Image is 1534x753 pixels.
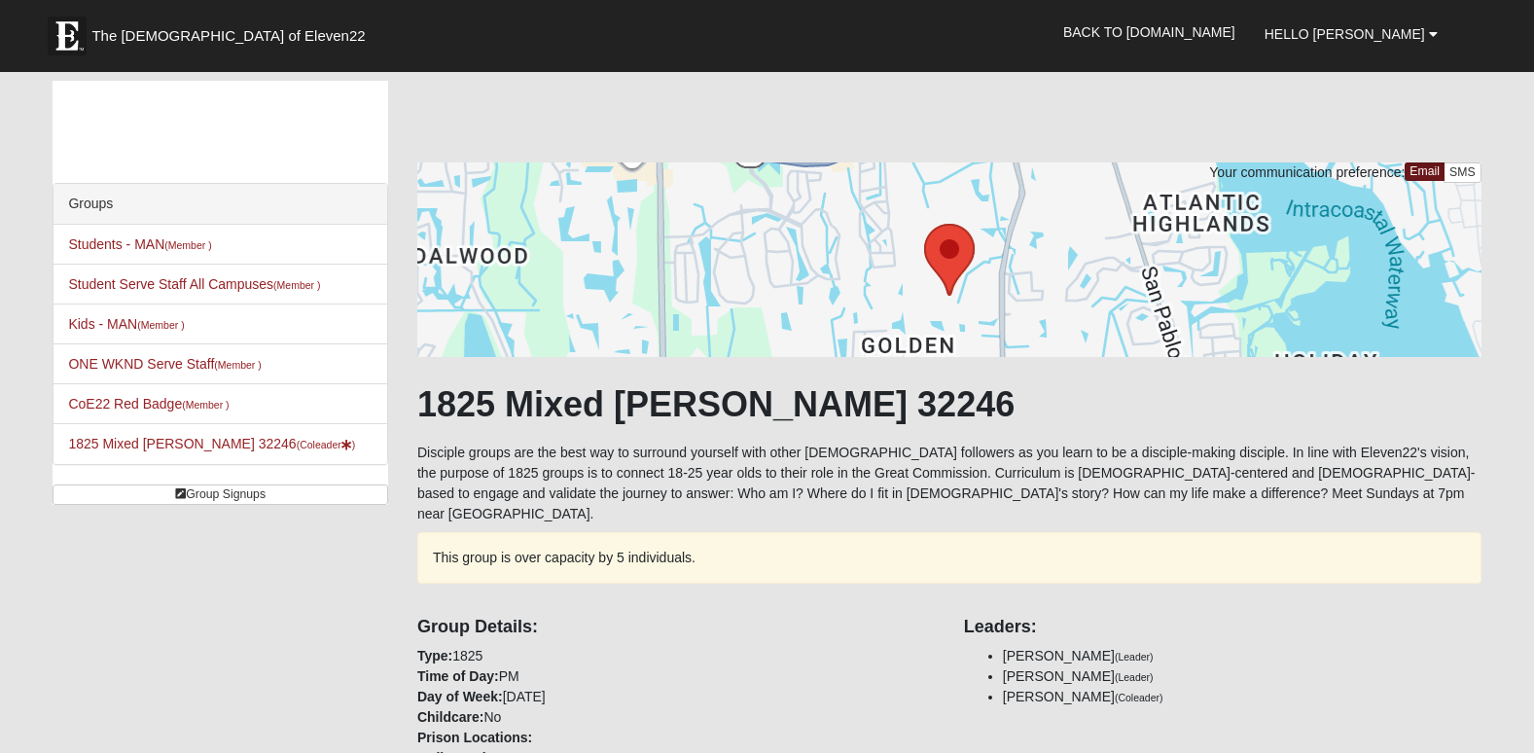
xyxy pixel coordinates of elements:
[68,276,320,292] a: Student Serve Staff All Campuses(Member )
[1444,162,1481,183] a: SMS
[48,17,87,55] img: Eleven22 logo
[68,236,211,252] a: Students - MAN(Member )
[1115,671,1154,683] small: (Leader)
[417,709,483,725] strong: Childcare:
[137,319,184,331] small: (Member )
[417,668,499,684] strong: Time of Day:
[297,439,356,450] small: (Coleader )
[1003,687,1481,707] li: [PERSON_NAME]
[214,359,261,371] small: (Member )
[68,396,229,412] a: CoE22 Red Badge(Member )
[54,184,387,225] div: Groups
[1003,666,1481,687] li: [PERSON_NAME]
[68,356,261,372] a: ONE WKND Serve Staff(Member )
[273,279,320,291] small: (Member )
[417,617,935,638] h4: Group Details:
[1250,10,1452,58] a: Hello [PERSON_NAME]
[68,316,184,332] a: Kids - MAN(Member )
[417,648,452,663] strong: Type:
[1115,651,1154,663] small: (Leader)
[1209,164,1405,180] span: Your communication preference:
[68,436,355,451] a: 1825 Mixed [PERSON_NAME] 32246(Coleader)
[1049,8,1250,56] a: Back to [DOMAIN_NAME]
[164,239,211,251] small: (Member )
[964,617,1481,638] h4: Leaders:
[53,484,388,505] a: Group Signups
[182,399,229,411] small: (Member )
[417,383,1481,425] h1: 1825 Mixed [PERSON_NAME] 32246
[91,26,365,46] span: The [DEMOGRAPHIC_DATA] of Eleven22
[417,532,1481,584] div: This group is over capacity by 5 individuals.
[1405,162,1445,181] a: Email
[1265,26,1425,42] span: Hello [PERSON_NAME]
[38,7,427,55] a: The [DEMOGRAPHIC_DATA] of Eleven22
[1003,646,1481,666] li: [PERSON_NAME]
[1115,692,1163,703] small: (Coleader)
[417,689,503,704] strong: Day of Week:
